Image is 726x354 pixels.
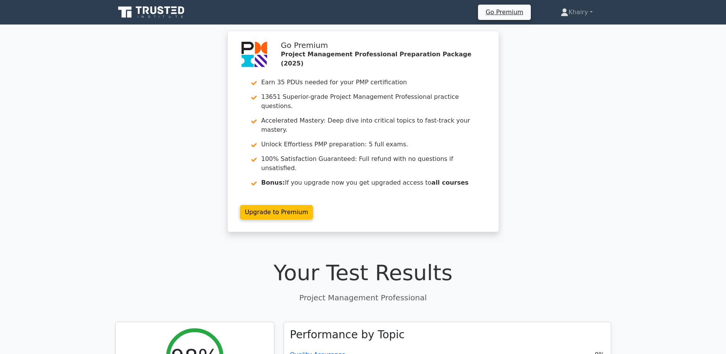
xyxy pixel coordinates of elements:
[240,205,313,220] a: Upgrade to Premium
[115,292,611,303] p: Project Management Professional
[542,5,611,20] a: Khairy
[481,7,528,17] a: Go Premium
[290,328,405,341] h3: Performance by Topic
[115,260,611,285] h1: Your Test Results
